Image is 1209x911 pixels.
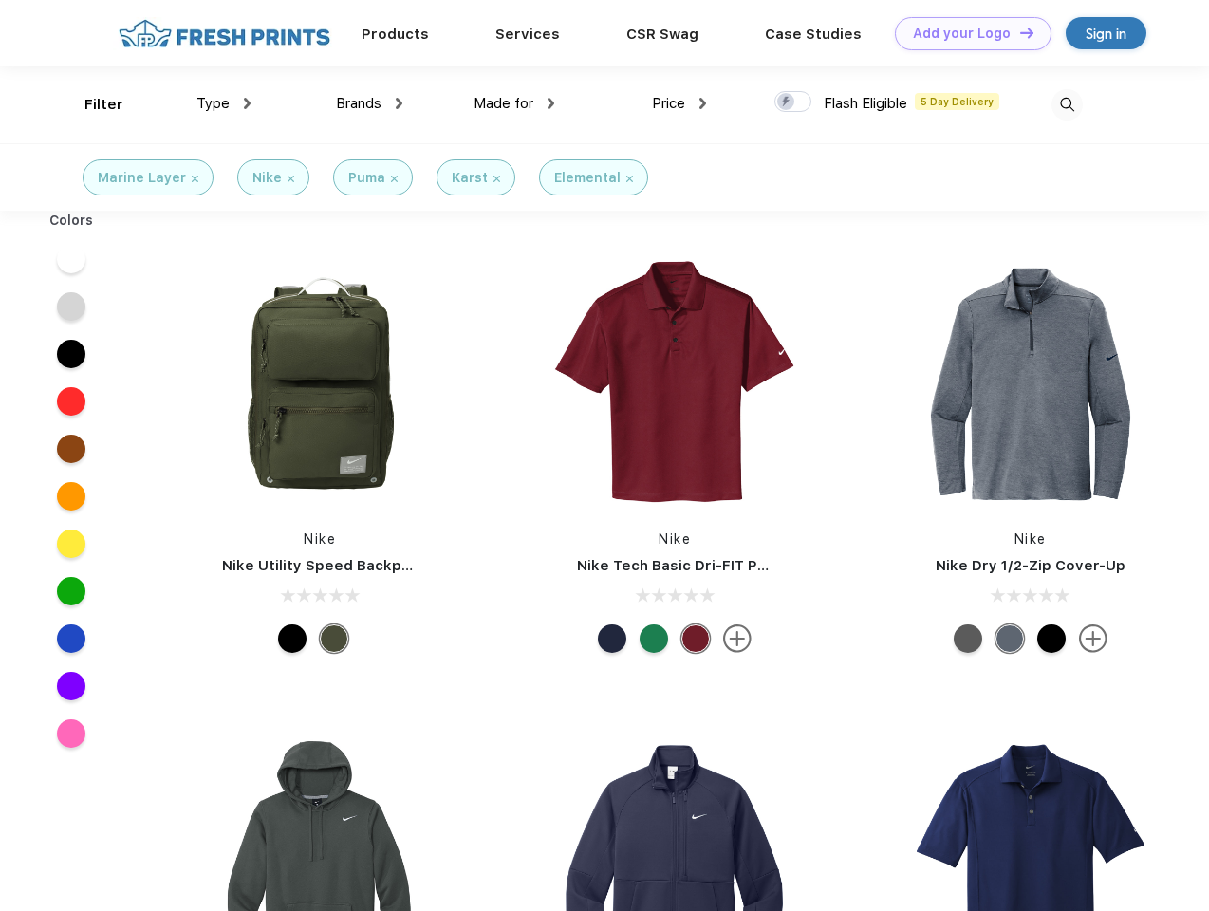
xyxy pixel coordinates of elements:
span: Price [652,95,685,112]
div: Navy Heather [995,624,1024,653]
div: Black [1037,624,1066,653]
a: Services [495,26,560,43]
img: func=resize&h=266 [904,258,1157,511]
img: more.svg [1079,624,1107,653]
a: Nike Utility Speed Backpack [222,557,427,574]
img: func=resize&h=266 [549,258,801,511]
div: Cargo Khaki [320,624,348,653]
a: Nike Dry 1/2-Zip Cover-Up [936,557,1125,574]
span: Type [196,95,230,112]
img: DT [1020,28,1033,38]
div: Nike [252,168,282,188]
a: Nike [659,531,691,547]
img: func=resize&h=266 [194,258,446,511]
div: Black Heather [954,624,982,653]
span: Made for [474,95,533,112]
div: Add your Logo [913,26,1011,42]
a: Nike [304,531,336,547]
img: filter_cancel.svg [493,176,500,182]
div: Sign in [1086,23,1126,45]
a: CSR Swag [626,26,698,43]
div: Team Red [681,624,710,653]
div: Luck Green [640,624,668,653]
img: dropdown.png [699,98,706,109]
img: filter_cancel.svg [626,176,633,182]
div: Marine Layer [98,168,186,188]
img: desktop_search.svg [1051,89,1083,121]
img: filter_cancel.svg [391,176,398,182]
img: more.svg [723,624,752,653]
div: Midnight Navy [598,624,626,653]
div: Black [278,624,307,653]
img: filter_cancel.svg [192,176,198,182]
div: Puma [348,168,385,188]
div: Filter [84,94,123,116]
span: Flash Eligible [824,95,907,112]
img: dropdown.png [396,98,402,109]
a: Nike Tech Basic Dri-FIT Polo [577,557,780,574]
span: 5 Day Delivery [915,93,999,110]
img: fo%20logo%202.webp [113,17,336,50]
a: Nike [1014,531,1047,547]
div: Elemental [554,168,621,188]
div: Karst [452,168,488,188]
a: Products [362,26,429,43]
img: filter_cancel.svg [288,176,294,182]
img: dropdown.png [548,98,554,109]
span: Brands [336,95,381,112]
a: Sign in [1066,17,1146,49]
img: dropdown.png [244,98,251,109]
div: Colors [35,211,108,231]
